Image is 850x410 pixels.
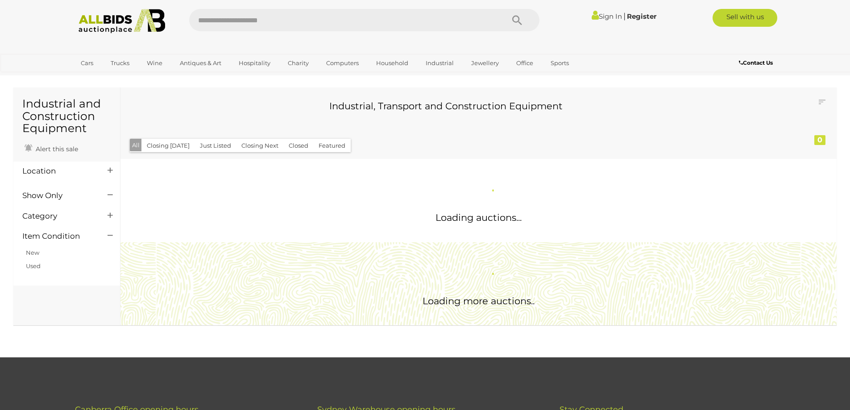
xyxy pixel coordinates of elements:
[22,212,94,220] h4: Category
[313,139,351,153] button: Featured
[739,59,773,66] b: Contact Us
[174,56,227,70] a: Antiques & Art
[495,9,539,31] button: Search
[75,56,99,70] a: Cars
[510,56,539,70] a: Office
[370,56,414,70] a: Household
[33,145,78,153] span: Alert this sale
[814,135,825,145] div: 0
[627,12,656,21] a: Register
[195,139,236,153] button: Just Listed
[545,56,575,70] a: Sports
[233,56,276,70] a: Hospitality
[282,56,315,70] a: Charity
[623,11,626,21] span: |
[105,56,135,70] a: Trucks
[236,139,284,153] button: Closing Next
[26,262,41,269] a: Used
[739,58,775,68] a: Contact Us
[22,141,80,155] a: Alert this sale
[22,191,94,200] h4: Show Only
[136,101,756,111] h3: Industrial, Transport and Construction Equipment
[22,167,94,175] h4: Location
[22,98,111,135] h1: Industrial and Construction Equipment
[320,56,365,70] a: Computers
[141,56,168,70] a: Wine
[74,9,170,33] img: Allbids.com.au
[26,249,39,256] a: New
[141,139,195,153] button: Closing [DATE]
[75,70,150,85] a: [GEOGRAPHIC_DATA]
[435,212,522,223] span: Loading auctions...
[465,56,505,70] a: Jewellery
[423,295,535,306] span: Loading more auctions..
[130,139,142,152] button: All
[420,56,460,70] a: Industrial
[22,232,94,240] h4: Item Condition
[283,139,314,153] button: Closed
[713,9,777,27] a: Sell with us
[592,12,622,21] a: Sign In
